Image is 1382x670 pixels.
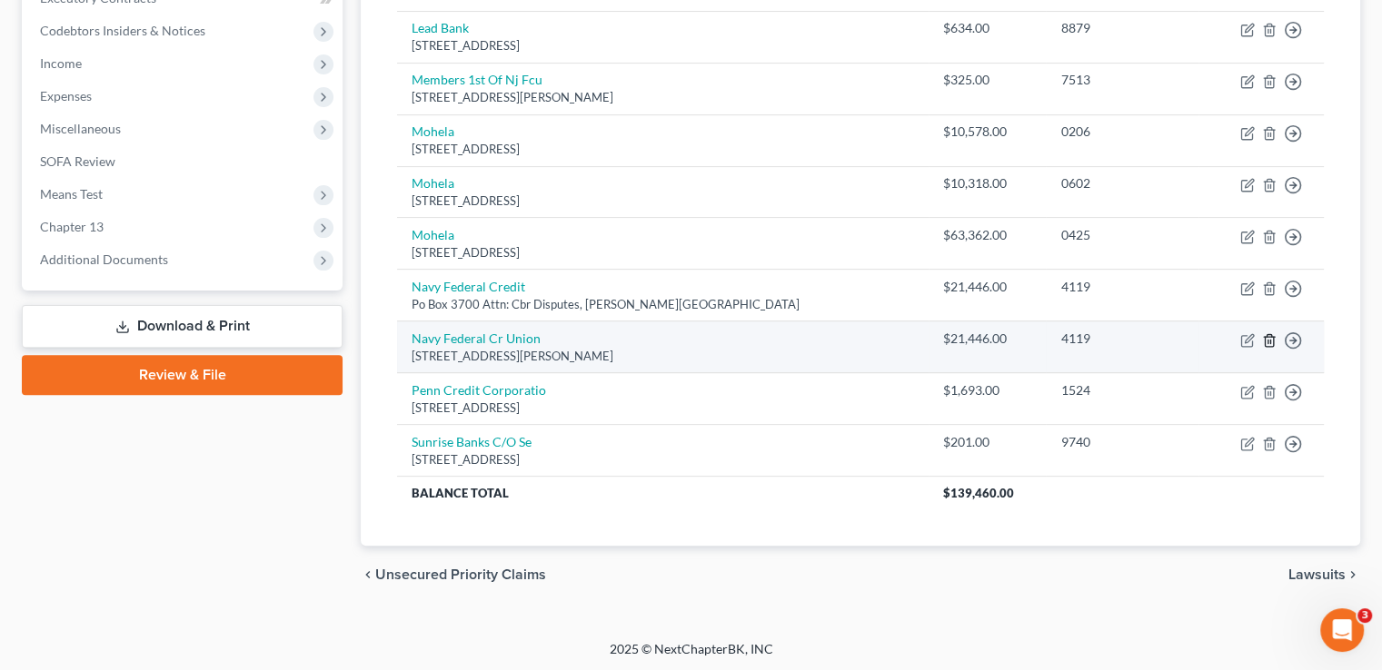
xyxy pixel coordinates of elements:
[1060,174,1184,192] div: 0602
[40,219,104,234] span: Chapter 13
[361,567,375,582] i: chevron_left
[1060,19,1184,37] div: 8879
[1060,226,1184,244] div: 0425
[412,141,913,158] div: [STREET_ADDRESS]
[375,567,546,582] span: Unsecured Priority Claims
[943,71,1032,89] div: $325.00
[412,123,454,139] a: Mohela
[943,486,1014,500] span: $139,460.00
[40,55,82,71] span: Income
[1060,381,1184,399] div: 1524
[943,174,1032,192] div: $10,318.00
[40,153,115,169] span: SOFA Review
[412,434,532,449] a: Sunrise Banks C/O Se
[412,37,913,54] div: [STREET_ADDRESS]
[412,279,525,294] a: Navy Federal Credit
[40,88,92,103] span: Expenses
[943,19,1032,37] div: $634.00
[40,23,205,38] span: Codebtors Insiders & Notices
[1288,567,1346,582] span: Lawsuits
[412,348,913,365] div: [STREET_ADDRESS][PERSON_NAME]
[412,244,913,261] div: [STREET_ADDRESS]
[412,451,913,468] div: [STREET_ADDRESS]
[412,89,913,106] div: [STREET_ADDRESS][PERSON_NAME]
[22,305,343,348] a: Download & Print
[943,330,1032,348] div: $21,446.00
[1346,567,1360,582] i: chevron_right
[1060,278,1184,296] div: 4119
[412,296,913,313] div: Po Box 3700 Attn: Cbr Disputes, [PERSON_NAME][GEOGRAPHIC_DATA]
[22,355,343,395] a: Review & File
[1060,123,1184,141] div: 0206
[1060,433,1184,451] div: 9740
[943,381,1032,399] div: $1,693.00
[943,433,1032,451] div: $201.00
[1288,567,1360,582] button: Lawsuits chevron_right
[943,123,1032,141] div: $10,578.00
[40,251,168,267] span: Additional Documents
[943,226,1032,244] div: $63,362.00
[1320,608,1364,652] iframe: Intercom live chat
[412,330,541,346] a: Navy Federal Cr Union
[1060,330,1184,348] div: 4119
[397,477,928,509] th: Balance Total
[412,20,469,35] a: Lead Bank
[1060,71,1184,89] div: 7513
[1357,608,1372,623] span: 3
[25,145,343,178] a: SOFA Review
[40,121,121,136] span: Miscellaneous
[412,227,454,242] a: Mohela
[412,382,546,398] a: Penn Credit Corporatio
[943,278,1032,296] div: $21,446.00
[412,399,913,417] div: [STREET_ADDRESS]
[40,186,103,202] span: Means Test
[412,72,542,87] a: Members 1st Of Nj Fcu
[412,175,454,191] a: Mohela
[412,192,913,210] div: [STREET_ADDRESS]
[361,567,546,582] button: chevron_left Unsecured Priority Claims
